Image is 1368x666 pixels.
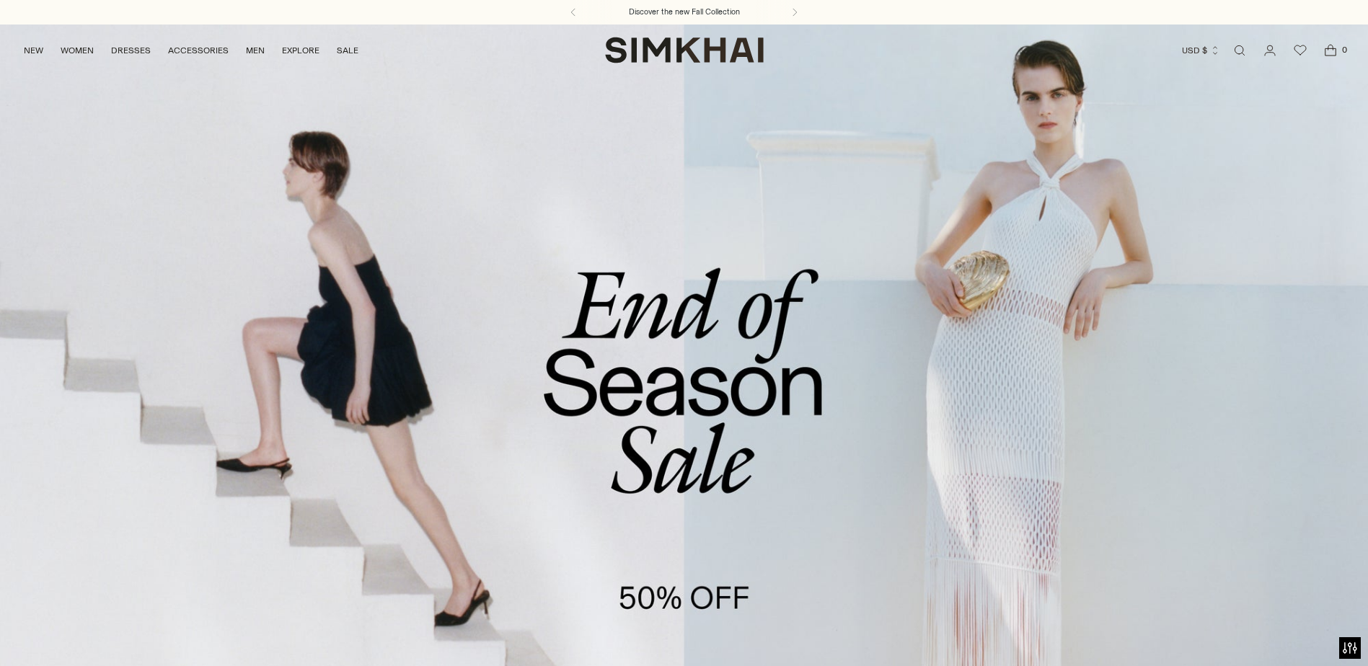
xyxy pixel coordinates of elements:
a: MEN [246,35,265,66]
a: DRESSES [111,35,151,66]
a: WOMEN [61,35,94,66]
a: Go to the account page [1256,36,1284,65]
a: SALE [337,35,358,66]
button: USD $ [1182,35,1220,66]
a: EXPLORE [282,35,319,66]
a: SIMKHAI [605,36,764,64]
a: Open search modal [1225,36,1254,65]
a: NEW [24,35,43,66]
a: Open cart modal [1316,36,1345,65]
a: ACCESSORIES [168,35,229,66]
a: Wishlist [1286,36,1315,65]
a: Discover the new Fall Collection [629,6,740,18]
span: 0 [1338,43,1351,56]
